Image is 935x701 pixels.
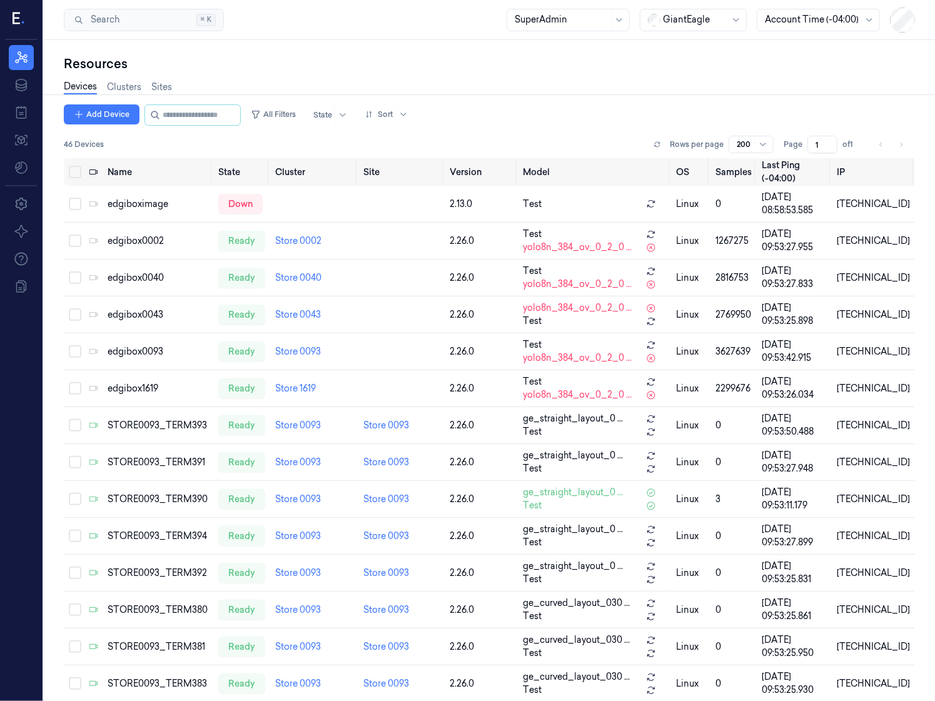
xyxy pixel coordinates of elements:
[69,530,81,542] button: Select row
[358,158,445,186] th: Site
[275,309,321,320] a: Store 0043
[523,278,632,291] span: yolo8n_384_ov_0_2_0 ...
[715,271,752,285] div: 2816753
[837,493,910,506] div: [TECHNICAL_ID]
[450,271,513,285] div: 2.26.0
[108,382,208,395] div: edgibox1619
[837,198,910,211] div: [TECHNICAL_ID]
[676,567,705,580] p: linux
[270,158,358,186] th: Cluster
[69,677,81,690] button: Select row
[523,462,542,475] span: Test
[762,597,827,623] div: [DATE] 09:53:25.861
[363,420,409,431] a: Store 0093
[450,235,513,248] div: 2.26.0
[218,268,265,288] div: ready
[523,560,624,573] span: ge_straight_layout_0 ...
[523,610,542,623] span: Test
[837,640,910,653] div: [TECHNICAL_ID]
[275,530,321,542] a: Store 0093
[762,523,827,549] div: [DATE] 09:53:27.899
[837,603,910,617] div: [TECHNICAL_ID]
[715,308,752,321] div: 2769950
[69,456,81,468] button: Select row
[450,382,513,395] div: 2.26.0
[676,456,705,469] p: linux
[218,526,265,546] div: ready
[518,158,671,186] th: Model
[218,415,265,435] div: ready
[64,9,224,31] button: Search⌘K
[103,158,213,186] th: Name
[762,449,827,475] div: [DATE] 09:53:27.948
[842,139,862,150] span: of 1
[108,530,208,543] div: STORE0093_TERM394
[676,198,705,211] p: linux
[523,425,542,438] span: Test
[108,640,208,653] div: STORE0093_TERM381
[715,530,752,543] div: 0
[450,345,513,358] div: 2.26.0
[218,231,265,251] div: ready
[363,530,409,542] a: Store 0093
[676,493,705,506] p: linux
[108,235,208,248] div: edgibox0002
[523,265,542,278] span: Test
[275,604,321,615] a: Store 0093
[523,486,624,499] span: ge_straight_layout_0 ...
[762,412,827,438] div: [DATE] 09:53:50.488
[363,641,409,652] a: Store 0093
[108,308,208,321] div: edgibox0043
[86,13,119,26] span: Search
[715,677,752,690] div: 0
[715,603,752,617] div: 0
[523,499,542,512] span: Test
[69,308,81,321] button: Select row
[69,603,81,616] button: Select row
[363,567,409,578] a: Store 0093
[218,600,265,620] div: ready
[450,640,513,653] div: 2.26.0
[676,419,705,432] p: linux
[523,670,630,683] span: ge_curved_layout_030 ...
[832,158,915,186] th: IP
[108,271,208,285] div: edgibox0040
[64,139,104,150] span: 46 Devices
[450,419,513,432] div: 2.26.0
[218,489,265,509] div: ready
[715,456,752,469] div: 0
[762,191,827,217] div: [DATE] 08:58:53.585
[363,604,409,615] a: Store 0093
[275,678,321,689] a: Store 0093
[69,640,81,653] button: Select row
[715,419,752,432] div: 0
[523,301,632,315] span: yolo8n_384_ov_0_2_0 ...
[107,81,141,94] a: Clusters
[676,271,705,285] p: linux
[218,673,265,693] div: ready
[837,382,910,395] div: [TECHNICAL_ID]
[676,308,705,321] p: linux
[523,597,630,610] span: ge_curved_layout_030 ...
[275,420,321,431] a: Store 0093
[715,382,752,395] div: 2299676
[218,341,265,361] div: ready
[523,647,542,660] span: Test
[363,493,409,505] a: Store 0093
[523,241,632,254] span: yolo8n_384_ov_0_2_0 ...
[762,560,827,586] div: [DATE] 09:53:25.831
[108,677,208,690] div: STORE0093_TERM383
[762,338,827,365] div: [DATE] 09:53:42.915
[837,456,910,469] div: [TECHNICAL_ID]
[218,378,265,398] div: ready
[762,265,827,291] div: [DATE] 09:53:27.833
[69,567,81,579] button: Select row
[872,136,910,153] nav: pagination
[837,271,910,285] div: [TECHNICAL_ID]
[715,235,752,248] div: 1267275
[450,677,513,690] div: 2.26.0
[450,308,513,321] div: 2.26.0
[837,235,910,248] div: [TECHNICAL_ID]
[450,603,513,617] div: 2.26.0
[837,419,910,432] div: [TECHNICAL_ID]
